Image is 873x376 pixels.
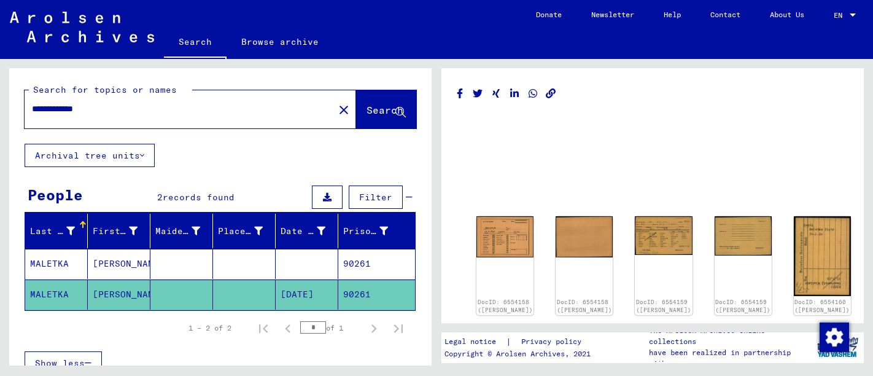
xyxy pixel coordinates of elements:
[157,192,163,203] span: 2
[478,299,533,314] a: DocID: 6554158 ([PERSON_NAME])
[25,351,102,375] button: Show less
[454,86,467,101] button: Share on Facebook
[636,299,691,314] a: DocID: 6554159 ([PERSON_NAME])
[715,299,770,314] a: DocID: 6554159 ([PERSON_NAME])
[386,316,411,340] button: Last page
[88,214,150,248] mat-header-cell: First Name
[635,216,692,255] img: 001.jpg
[25,144,155,167] button: Archival tree units
[338,249,415,279] mat-cell: 90261
[276,214,338,248] mat-header-cell: Date of Birth
[649,347,811,369] p: have been realized in partnership with
[815,332,861,362] img: yv_logo.png
[444,335,506,348] a: Legal notice
[25,214,88,248] mat-header-cell: Last Name
[150,214,213,248] mat-header-cell: Maiden Name
[557,299,612,314] a: DocID: 6554158 ([PERSON_NAME])
[359,192,392,203] span: Filter
[155,225,200,238] div: Maiden Name
[834,11,847,20] span: EN
[218,221,278,241] div: Place of Birth
[332,97,356,122] button: Clear
[281,221,341,241] div: Date of Birth
[343,221,403,241] div: Prisoner #
[511,335,596,348] a: Privacy policy
[715,216,772,256] img: 002.jpg
[367,104,403,116] span: Search
[155,221,215,241] div: Maiden Name
[281,225,325,238] div: Date of Birth
[471,86,484,101] button: Share on Twitter
[276,316,300,340] button: Previous page
[545,86,557,101] button: Copy link
[362,316,386,340] button: Next page
[508,86,521,101] button: Share on LinkedIn
[35,358,85,369] span: Show less
[276,280,338,310] mat-cell: [DATE]
[33,84,177,95] mat-label: Search for topics or names
[794,216,851,296] img: 001.jpg
[163,192,235,203] span: records found
[300,322,362,334] div: of 1
[343,225,388,238] div: Prisoner #
[93,225,138,238] div: First Name
[88,249,150,279] mat-cell: [PERSON_NAME]
[25,249,88,279] mat-cell: MALETKA
[820,323,849,352] img: Change consent
[338,280,415,310] mat-cell: 90261
[356,90,416,128] button: Search
[338,214,415,248] mat-header-cell: Prisoner #
[794,299,850,314] a: DocID: 6554160 ([PERSON_NAME])
[218,225,263,238] div: Place of Birth
[10,12,154,42] img: Arolsen_neg.svg
[476,216,533,257] img: 001.jpg
[527,86,540,101] button: Share on WhatsApp
[30,225,75,238] div: Last Name
[251,316,276,340] button: First page
[444,335,596,348] div: |
[349,186,403,209] button: Filter
[30,221,90,241] div: Last Name
[88,280,150,310] mat-cell: [PERSON_NAME]
[649,325,811,347] p: The Arolsen Archives online collections
[93,221,153,241] div: First Name
[164,27,227,59] a: Search
[28,184,83,206] div: People
[444,348,596,359] p: Copyright © Arolsen Archives, 2021
[188,323,231,334] div: 1 – 2 of 2
[336,103,351,117] mat-icon: close
[556,216,613,257] img: 002.jpg
[227,27,333,57] a: Browse archive
[490,86,503,101] button: Share on Xing
[213,214,276,248] mat-header-cell: Place of Birth
[25,280,88,310] mat-cell: MALETKA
